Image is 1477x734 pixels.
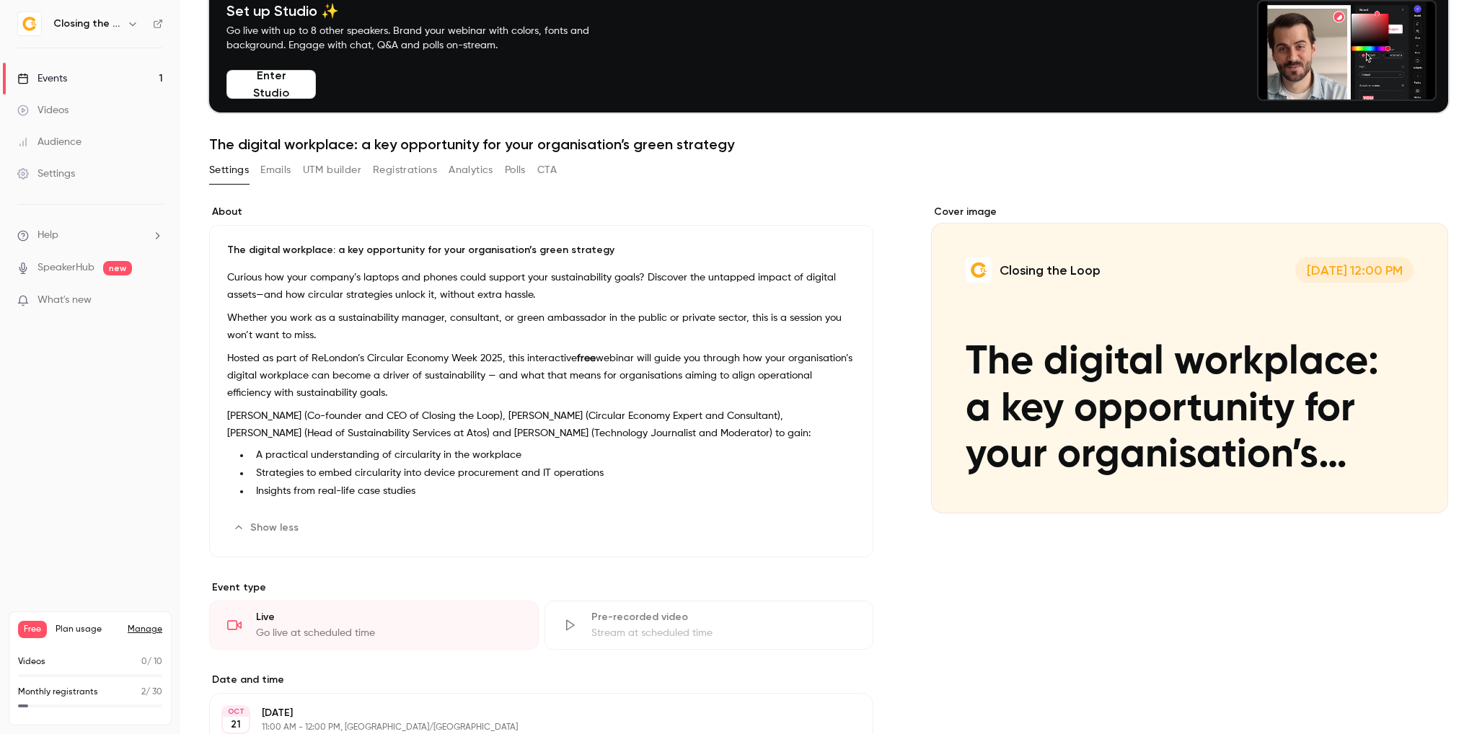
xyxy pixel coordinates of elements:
[227,350,855,402] p: Hosted as part of ReLondon’s Circular Economy Week 2025, this interactive webinar will guide you ...
[256,610,521,624] div: Live
[18,621,47,638] span: Free
[250,484,855,499] li: Insights from real-life case studies
[17,103,69,118] div: Videos
[303,159,361,182] button: UTM builder
[231,717,241,732] p: 21
[931,205,1448,513] section: Cover image
[128,624,162,635] a: Manage
[38,260,94,275] a: SpeakerHub
[262,722,797,733] p: 11:00 AM - 12:00 PM, [GEOGRAPHIC_DATA]/[GEOGRAPHIC_DATA]
[56,624,119,635] span: Plan usage
[226,70,316,99] button: Enter Studio
[931,205,1448,219] label: Cover image
[38,293,92,308] span: What's new
[17,71,67,86] div: Events
[227,269,855,304] p: Curious how your company’s laptops and phones could support your sustainability goals? Discover t...
[577,353,596,363] strong: free
[17,167,75,181] div: Settings
[505,159,526,182] button: Polls
[209,580,873,595] p: Event type
[141,686,162,699] p: / 30
[449,159,493,182] button: Analytics
[209,159,249,182] button: Settings
[17,228,163,243] li: help-dropdown-opener
[227,243,855,257] p: The digital workplace: a key opportunity for your organisation’s green strategy
[141,655,162,668] p: / 10
[223,707,249,717] div: OCT
[17,135,81,149] div: Audience
[227,516,307,539] button: Show less
[227,407,855,442] p: [PERSON_NAME] (Co-founder and CEO of Closing the Loop), [PERSON_NAME] (Circular Economy Expert an...
[209,673,873,687] label: Date and time
[209,601,539,650] div: LiveGo live at scheduled time
[141,688,146,697] span: 2
[537,159,557,182] button: CTA
[256,626,521,640] div: Go live at scheduled time
[38,228,58,243] span: Help
[250,448,855,463] li: A practical understanding of circularity in the workplace
[260,159,291,182] button: Emails
[209,136,1448,153] h1: The digital workplace: a key opportunity for your organisation’s green strategy
[209,205,873,219] label: About
[262,706,797,720] p: [DATE]
[544,601,874,650] div: Pre-recorded videoStream at scheduled time
[591,626,856,640] div: Stream at scheduled time
[18,686,98,699] p: Monthly registrants
[146,294,163,307] iframe: Noticeable Trigger
[591,610,856,624] div: Pre-recorded video
[103,261,132,275] span: new
[18,655,45,668] p: Videos
[141,658,147,666] span: 0
[250,466,855,481] li: Strategies to embed circularity into device procurement and IT operations
[53,17,121,31] h6: Closing the Loop
[226,2,623,19] h4: Set up Studio ✨
[373,159,437,182] button: Registrations
[226,24,623,53] p: Go live with up to 8 other speakers. Brand your webinar with colors, fonts and background. Engage...
[18,12,41,35] img: Closing the Loop
[227,309,855,344] p: Whether you work as a sustainability manager, consultant, or green ambassador in the public or pr...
